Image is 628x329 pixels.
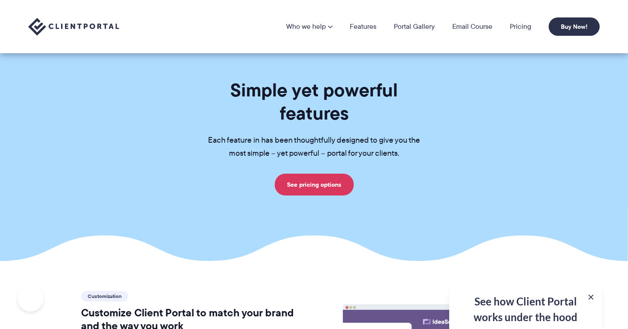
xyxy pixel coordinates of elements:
a: Email Course [452,23,492,30]
a: Pricing [510,23,531,30]
a: Portal Gallery [394,23,435,30]
p: Each feature in has been thoughtfully designed to give you the most simple – yet powerful – porta... [194,134,434,160]
h1: Simple yet powerful features [194,79,434,125]
a: Buy Now! [549,17,600,36]
a: See pricing options [275,174,354,195]
iframe: Toggle Customer Support [17,285,44,312]
span: Customization [81,291,128,302]
a: Who we help [286,23,332,30]
a: Features [350,23,376,30]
